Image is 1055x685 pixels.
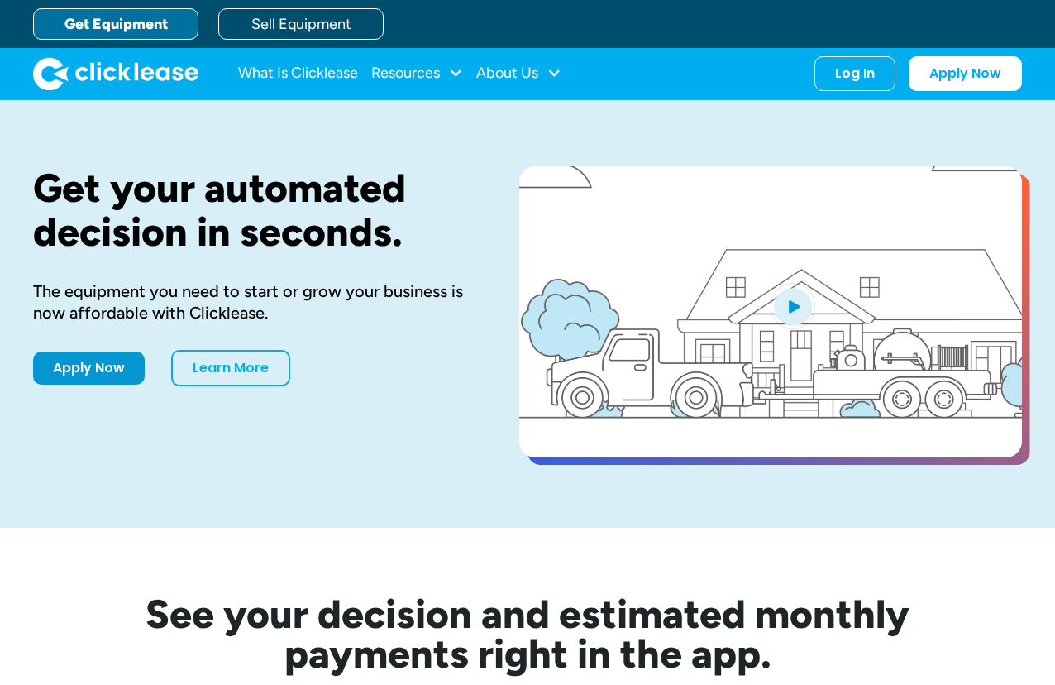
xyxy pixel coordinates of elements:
[33,280,466,323] div: The equipment you need to start or grow your business is now affordable with Clicklease.
[771,283,815,329] img: Blue play button logo on a light blue circular background
[33,8,198,40] a: Get Equipment
[835,65,875,82] div: Log In
[171,350,290,386] a: Learn More
[371,57,463,90] div: Resources
[238,57,358,90] a: What Is Clicklease
[33,57,198,90] a: home
[33,57,198,90] img: Clicklease logo
[476,57,561,90] div: About Us
[909,56,1022,91] a: Apply Now
[64,594,991,673] h2: See your decision and estimated monthly payments right in the app.
[218,8,384,40] a: Sell Equipment
[33,166,466,254] h1: Get your automated decision in seconds.
[33,352,145,385] a: Apply Now
[519,166,1022,457] a: open lightbox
